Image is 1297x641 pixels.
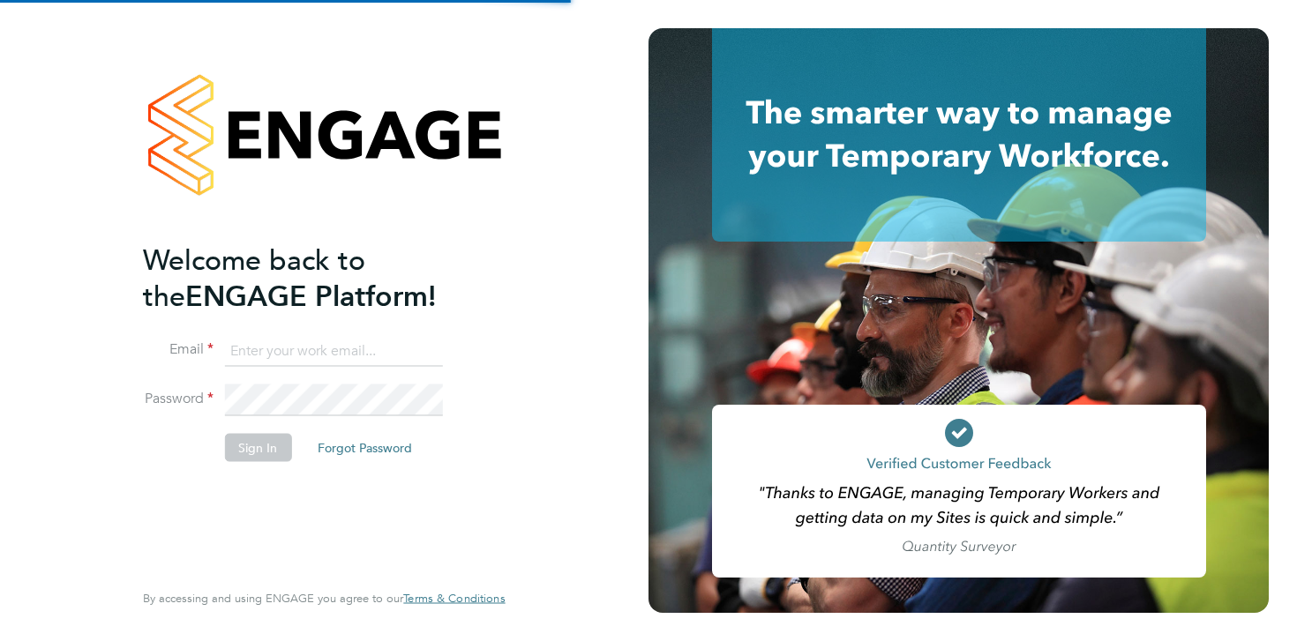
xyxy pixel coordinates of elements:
[143,242,365,313] span: Welcome back to the
[403,592,505,606] a: Terms & Conditions
[224,434,291,462] button: Sign In
[143,591,505,606] span: By accessing and using ENGAGE you agree to our
[403,591,505,606] span: Terms & Conditions
[143,390,214,408] label: Password
[304,434,426,462] button: Forgot Password
[224,335,442,367] input: Enter your work email...
[143,340,214,359] label: Email
[143,242,487,314] h2: ENGAGE Platform!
